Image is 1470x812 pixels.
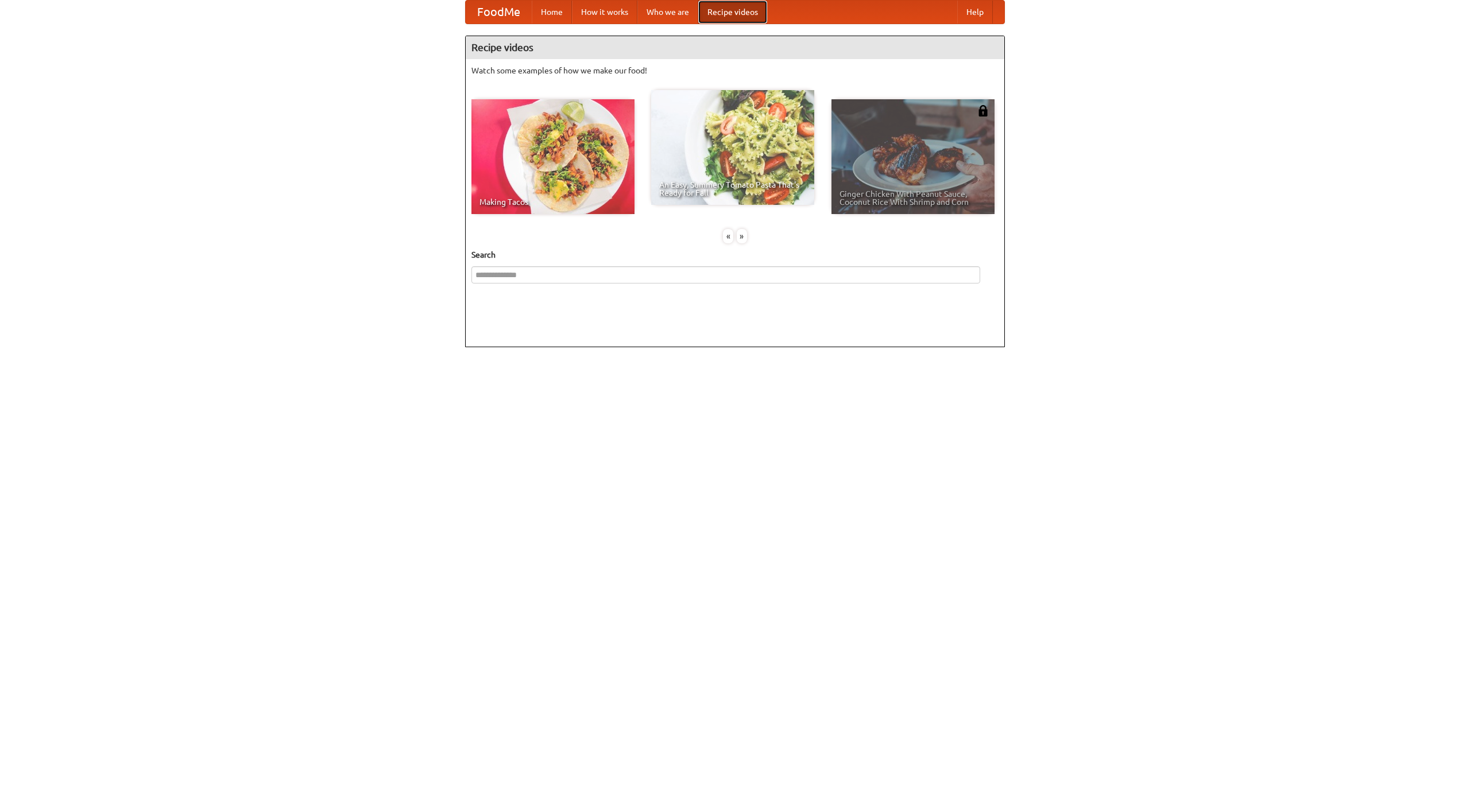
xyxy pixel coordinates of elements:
a: Home [532,1,572,24]
img: 483408.png [977,105,989,116]
div: » [737,229,747,243]
a: How it works [572,1,637,24]
a: FoodMe [466,1,532,24]
a: Making Tacos [471,99,635,214]
span: Making Tacos [479,198,626,206]
a: Help [957,1,993,24]
a: Recipe videos [698,1,767,24]
span: An Easy, Summery Tomato Pasta That's Ready for Fall [659,181,806,197]
a: Who we are [637,1,698,24]
a: An Easy, Summery Tomato Pasta That's Ready for Fall [651,90,814,205]
p: Watch some examples of how we make our food! [471,65,999,76]
h5: Search [471,249,999,261]
div: « [723,229,733,243]
h4: Recipe videos [466,36,1004,59]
